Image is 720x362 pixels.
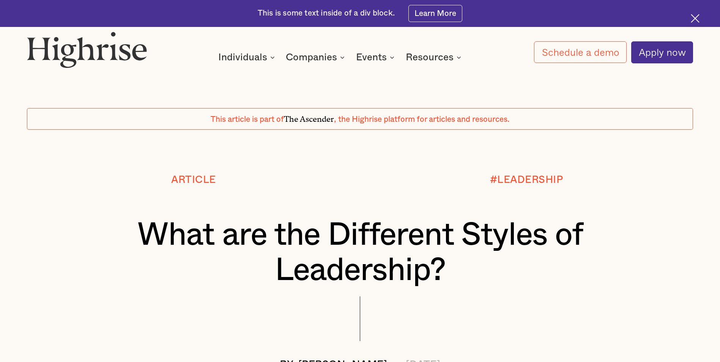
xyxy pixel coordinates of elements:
img: Highrise logo [27,31,147,68]
div: Individuals [218,53,267,62]
span: This article is part of [211,115,284,123]
div: Companies [286,53,337,62]
h1: What are the Different Styles of Leadership? [55,217,665,288]
div: Events [356,53,387,62]
a: Learn More [408,5,463,22]
div: Events [356,53,397,62]
div: Companies [286,53,347,62]
div: This is some text inside of a div block. [258,8,395,19]
a: Apply now [631,41,693,63]
div: Resources [406,53,463,62]
img: Cross icon [691,14,700,23]
span: , the Highrise platform for articles and resources. [334,115,509,123]
a: Schedule a demo [534,41,626,63]
div: Resources [406,53,454,62]
div: Article [171,175,216,186]
span: The Ascender [284,113,334,122]
div: Individuals [218,53,277,62]
div: #LEADERSHIP [490,175,563,186]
